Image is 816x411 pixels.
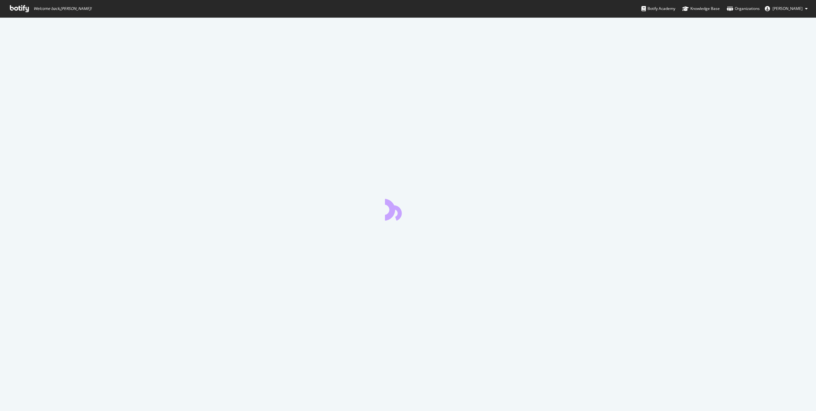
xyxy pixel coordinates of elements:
[34,6,91,11] span: Welcome back, [PERSON_NAME] !
[727,5,760,12] div: Organizations
[682,5,720,12] div: Knowledge Base
[760,4,813,14] button: [PERSON_NAME]
[385,197,431,221] div: animation
[641,5,675,12] div: Botify Academy
[773,6,803,11] span: Erika Ambriz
